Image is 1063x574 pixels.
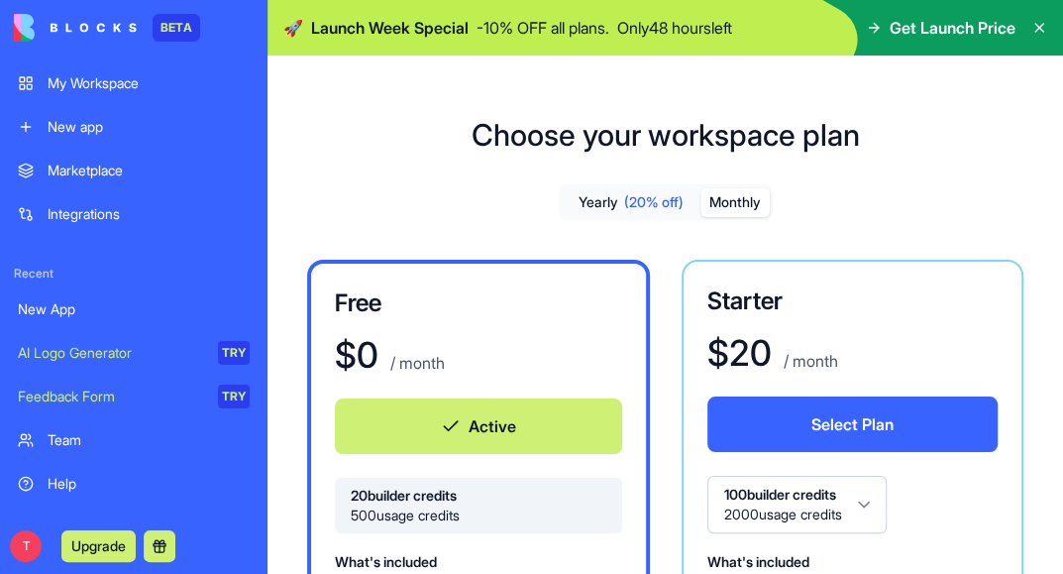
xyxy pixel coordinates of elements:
[780,349,838,373] p: / month
[48,430,250,450] div: Team
[6,63,262,103] a: My Workspace
[14,14,200,42] a: BETA
[617,16,732,40] p: Only 48 hours left
[153,14,200,42] div: BETA
[890,16,1015,40] span: Get Launch Price
[18,299,250,319] div: New App
[218,385,250,408] div: TRY
[707,333,772,373] h1: $ 20
[707,553,809,570] span: What's included
[48,161,250,180] div: Marketplace
[707,286,999,317] h3: Starter
[283,16,303,40] span: 🚀
[48,204,250,224] div: Integrations
[48,474,250,494] div: Help
[6,464,262,504] a: Help
[351,486,606,506] span: 20 builder credits
[311,16,469,40] span: Launch Week Special
[6,151,262,190] a: Marketplace
[6,107,262,147] a: New app
[61,535,136,555] a: Upgrade
[18,343,204,363] div: AI Logo Generator
[218,341,250,365] div: TRY
[48,117,250,137] div: New app
[10,530,42,562] span: T
[335,335,378,375] h1: $ 0
[6,333,262,373] a: AI Logo GeneratorTRY
[18,387,204,406] div: Feedback Form
[477,16,609,40] p: - 10 % OFF all plans.
[624,192,684,212] span: (20% off)
[61,530,136,562] button: Upgrade
[386,351,445,375] p: / month
[6,289,262,329] a: New App
[6,420,262,460] a: Team
[6,377,262,416] a: Feedback FormTRY
[562,188,700,217] button: Yearly
[700,188,770,217] button: Monthly
[335,287,622,319] h3: Free
[335,399,622,454] button: Active
[48,73,250,93] div: My Workspace
[6,194,262,234] a: Integrations
[335,553,437,570] span: What's included
[6,266,262,282] span: Recent
[6,508,262,547] a: Give feedback
[351,506,606,525] span: 500 usage credits
[707,397,999,452] button: Select Plan
[472,117,860,153] h1: Choose your workspace plan
[14,14,137,42] img: logo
